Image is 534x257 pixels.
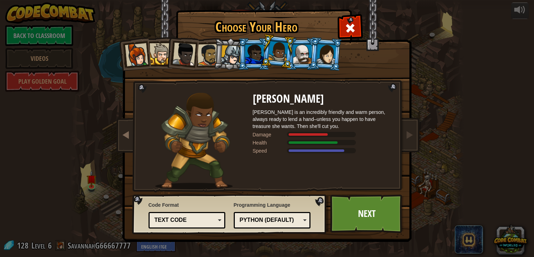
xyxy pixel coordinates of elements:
[253,147,288,154] div: Speed
[253,139,394,146] div: Gains 100% of listed Warrior armor health.
[240,216,301,224] div: Python (Default)
[253,131,394,138] div: Deals 63% of listed Warrior weapon damage.
[132,194,328,234] img: language-selector-background.png
[190,38,222,70] li: Alejandro the Duelist
[117,37,151,71] li: Captain Anya Weston
[177,20,336,34] h1: Choose Your Hero
[253,109,394,130] div: [PERSON_NAME] is an incredibly friendly and warm person, always ready to lend a hand–unless you h...
[213,37,246,71] li: Hattori Hanzō
[238,38,270,70] li: Gordon the Stalwart
[149,201,226,208] span: Code Format
[253,93,394,105] h2: [PERSON_NAME]
[286,38,318,70] li: Okar Stompfoot
[165,36,199,70] li: Lady Ida Justheart
[155,216,215,224] div: Text code
[260,34,295,69] li: Arryn Stonewall
[253,147,394,154] div: Moves at 14 meters per second.
[308,37,342,71] li: Illia Shieldsmith
[330,194,404,233] a: Next
[234,201,311,208] span: Programming Language
[253,139,288,146] div: Health
[253,131,288,138] div: Damage
[142,37,174,69] li: Sir Tharin Thunderfist
[155,93,233,189] img: raider-pose.png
